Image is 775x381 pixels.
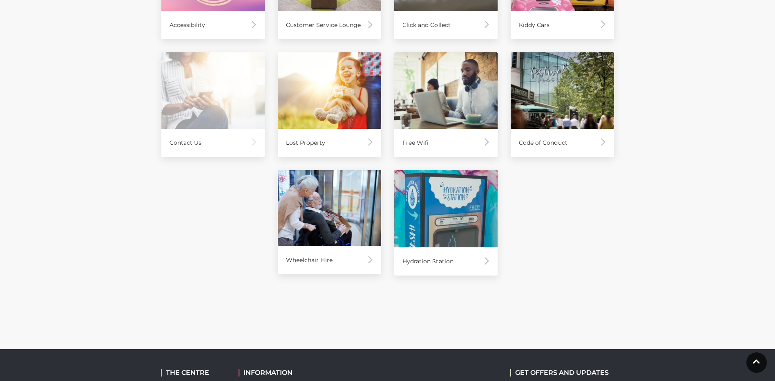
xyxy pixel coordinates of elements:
[511,11,614,39] div: Kiddy Cars
[394,52,498,157] a: Free Wifi
[161,369,226,377] h2: THE CENTRE
[278,52,381,157] a: Lost Property
[394,247,498,276] div: Hydration Station
[510,369,609,377] h2: GET OFFERS AND UPDATES
[394,170,498,276] a: Hydration Station
[161,52,265,157] a: Contact Us
[278,11,381,39] div: Customer Service Lounge
[278,170,381,275] a: Wheelchair Hire
[278,246,381,274] div: Wheelchair Hire
[511,52,614,157] a: Code of Conduct
[511,129,614,157] div: Code of Conduct
[394,11,498,39] div: Click and Collect
[161,11,265,39] div: Accessibility
[278,129,381,157] div: Lost Property
[161,129,265,157] div: Contact Us
[394,129,498,157] div: Free Wifi
[239,369,343,377] h2: INFORMATION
